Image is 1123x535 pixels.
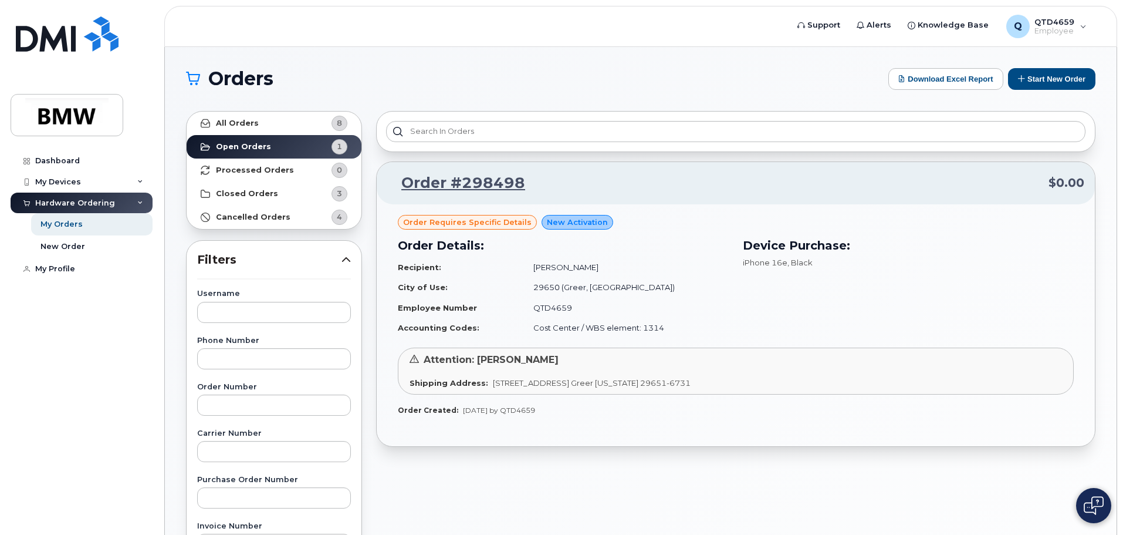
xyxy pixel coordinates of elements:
span: 3 [337,188,342,199]
label: Purchase Order Number [197,476,351,484]
h3: Order Details: [398,237,729,254]
label: Carrier Number [197,430,351,438]
input: Search in orders [386,121,1085,142]
h3: Device Purchase: [743,237,1074,254]
strong: Processed Orders [216,166,294,175]
span: 1 [337,141,342,152]
button: Download Excel Report [888,68,1003,90]
span: 4 [337,211,342,223]
span: Orders [208,70,273,88]
a: Order #298498 [387,173,525,194]
span: Attention: [PERSON_NAME] [424,354,559,365]
a: Closed Orders3 [187,182,361,206]
a: All Orders8 [187,112,361,135]
strong: Employee Number [398,303,477,312]
span: $0.00 [1048,174,1084,191]
span: Order requires Specific details [403,217,532,228]
span: Filters [197,251,341,268]
span: 0 [337,164,342,176]
span: [STREET_ADDRESS] Greer [US_STATE] 29651-6731 [493,378,691,388]
span: 8 [337,117,342,129]
label: Order Number [197,383,351,391]
span: [DATE] by QTD4659 [463,406,535,415]
a: Processed Orders0 [187,159,361,182]
strong: Order Created: [398,406,458,415]
button: Start New Order [1008,68,1095,90]
strong: All Orders [216,119,259,128]
strong: Closed Orders [216,189,278,198]
label: Username [197,290,351,298]
span: New Activation [547,217,608,228]
a: Open Orders1 [187,135,361,159]
span: iPhone 16e [743,258,787,267]
a: Cancelled Orders4 [187,206,361,229]
strong: Cancelled Orders [216,213,290,222]
strong: City of Use: [398,282,448,292]
label: Invoice Number [197,523,351,530]
td: QTD4659 [523,298,729,318]
strong: Shipping Address: [410,378,488,388]
td: Cost Center / WBS element: 1314 [523,318,729,338]
td: 29650 (Greer, [GEOGRAPHIC_DATA]) [523,277,729,298]
td: [PERSON_NAME] [523,257,729,278]
strong: Open Orders [216,142,271,152]
strong: Recipient: [398,263,441,272]
img: Open chat [1084,496,1104,515]
strong: Accounting Codes: [398,323,479,332]
label: Phone Number [197,337,351,345]
span: , Black [787,258,813,267]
